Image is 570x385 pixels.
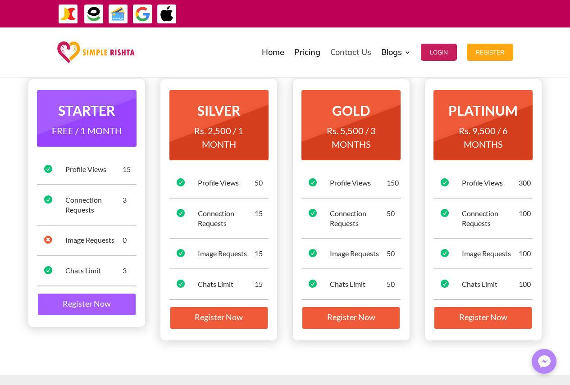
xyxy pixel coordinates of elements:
[330,208,387,228] div: Connection Requests
[467,30,513,75] a: Register
[330,178,387,188] div: Profile Views
[330,249,387,258] div: Image Requests
[448,102,518,118] strong: PLATINUM
[332,102,370,118] strong: GOLD
[108,4,128,24] img: Credit Cards
[462,279,519,289] div: Chats Limit
[327,125,376,149] span: Rs. 5,500 / 3 MONTHS
[459,125,508,149] span: Rs. 9,500 / 6 MONTHS
[309,249,317,257] span: 
[309,280,317,288] span: 
[294,30,320,75] a: Pricing
[44,266,52,274] span: 
[177,209,185,217] span: 
[421,30,457,75] a: Login
[535,353,553,371] img: Messenger
[421,44,457,61] button: Login
[177,178,185,186] span: 
[441,178,449,186] span: 
[44,195,52,204] span: 
[44,236,52,244] span: 
[65,266,122,276] div: Chats Limit
[177,280,185,288] span: 
[58,102,115,118] strong: STARTER
[52,125,122,136] span: FREE / 1 MONTH
[262,30,284,75] a: Home
[197,102,241,118] strong: SILVER
[330,30,371,75] a: Contact Us
[441,249,449,257] span: 
[381,30,411,75] a: Blogs
[177,249,185,257] span: 
[462,178,519,188] div: Profile Views
[441,280,449,288] span: 
[84,4,104,24] img: EasyPaisa-icon
[462,208,519,228] div: Connection Requests
[467,44,513,61] button: Register
[169,306,269,330] a: Register Now
[433,306,533,330] a: Register Now
[65,164,122,174] div: Profile Views
[65,195,122,215] div: Connection Requests
[157,4,177,24] img: ApplePay-icon
[198,279,255,289] div: Chats Limit
[198,208,255,228] div: Connection Requests
[58,4,78,24] img: JazzCash-icon
[198,249,255,258] div: Image Requests
[462,249,519,258] div: Image Requests
[309,209,317,217] span: 
[441,209,449,217] span: 
[65,235,122,245] div: Image Requests
[194,125,243,149] span: Rs. 2,500 / 1 MONTH
[198,178,255,188] div: Profile Views
[309,178,317,186] span: 
[37,293,137,316] a: Register Now
[132,4,153,24] img: GooglePay-icon
[330,279,387,289] div: Chats Limit
[301,306,401,330] a: Register Now
[44,165,52,173] span: 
